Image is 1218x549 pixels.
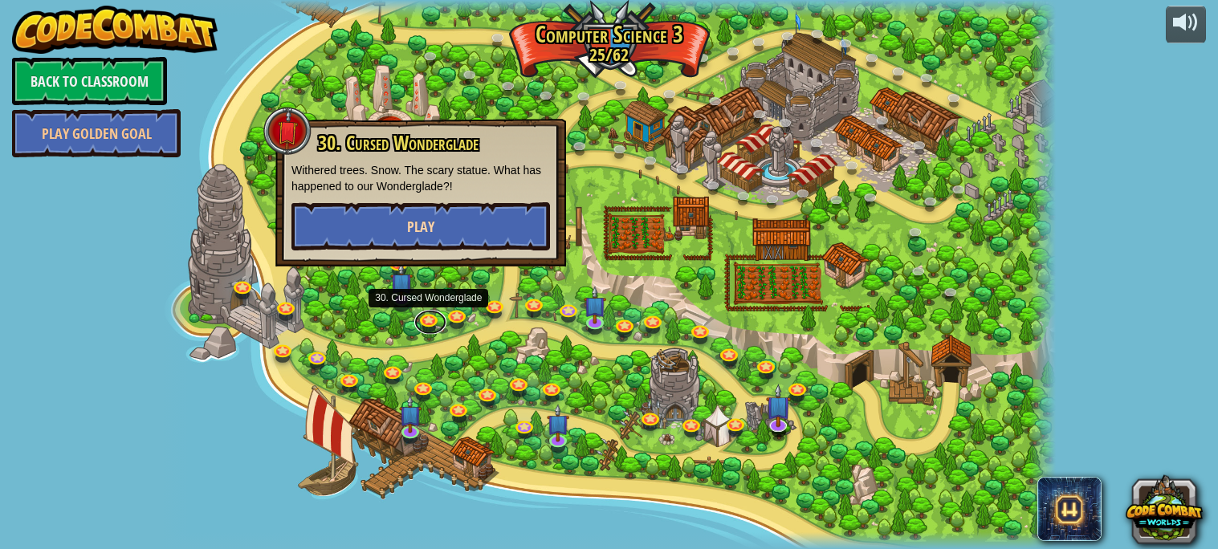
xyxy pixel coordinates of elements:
[12,109,181,157] a: Play Golden Goal
[291,162,550,194] p: Withered trees. Snow. The scary statue. What has happened to our Wonderglade?!
[318,129,479,157] span: 30. Cursed Wonderglade
[12,57,167,105] a: Back to Classroom
[766,384,791,426] img: level-banner-unstarted-subscriber.png
[407,217,434,237] span: Play
[291,202,550,250] button: Play
[584,286,606,324] img: level-banner-unstarted-subscriber.png
[12,6,218,54] img: CodeCombat - Learn how to code by playing a game
[1166,6,1206,43] button: Adjust volume
[547,404,569,442] img: level-banner-unstarted-subscriber.png
[390,262,413,301] img: level-banner-unstarted-subscriber.png
[400,395,422,433] img: level-banner-unstarted-subscriber.png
